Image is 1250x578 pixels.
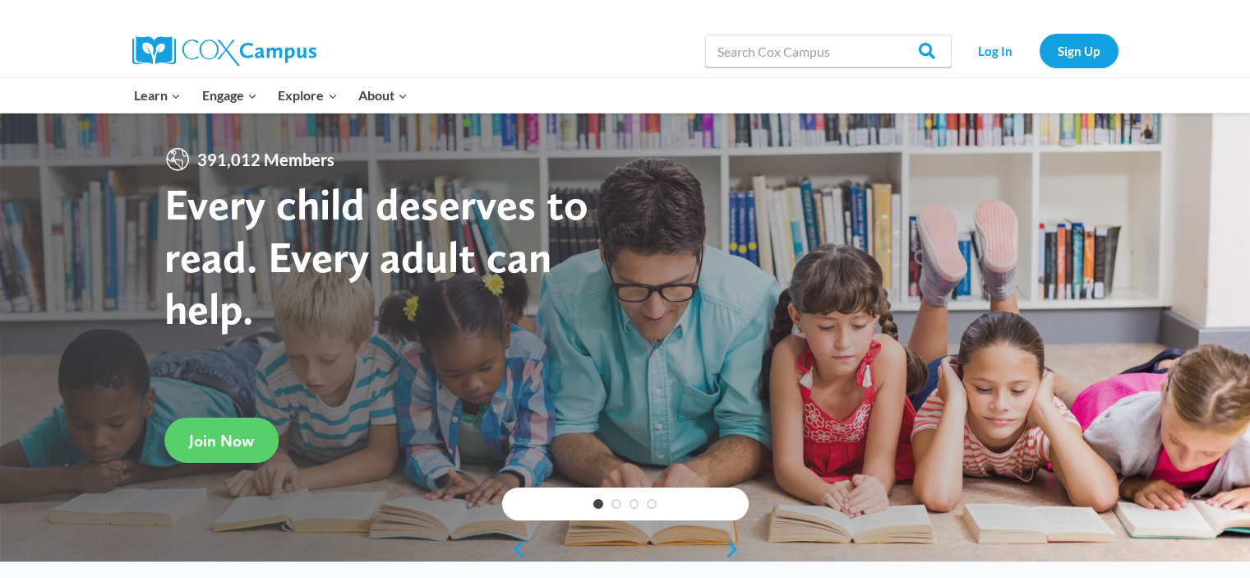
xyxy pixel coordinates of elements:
img: Cox Campus [132,36,316,66]
a: 2 [611,499,621,509]
nav: Secondary Navigation [960,34,1119,67]
a: next [724,539,749,559]
a: Sign Up [1040,34,1119,67]
span: Join Now [189,431,254,451]
span: Learn [134,85,181,106]
a: previous [502,539,527,559]
nav: Primary Navigation [124,78,418,113]
a: Join Now [164,418,279,463]
span: Engage [202,85,257,106]
div: content slider buttons [502,533,749,566]
a: 1 [593,499,603,509]
a: 4 [647,499,657,509]
a: 3 [630,499,639,509]
span: About [358,85,408,106]
span: 391,012 Members [191,146,341,173]
span: Explore [278,85,337,106]
input: Search Cox Campus [705,35,952,67]
strong: Every child deserves to read. Every adult can help. [164,178,588,335]
a: Log In [960,34,1031,67]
